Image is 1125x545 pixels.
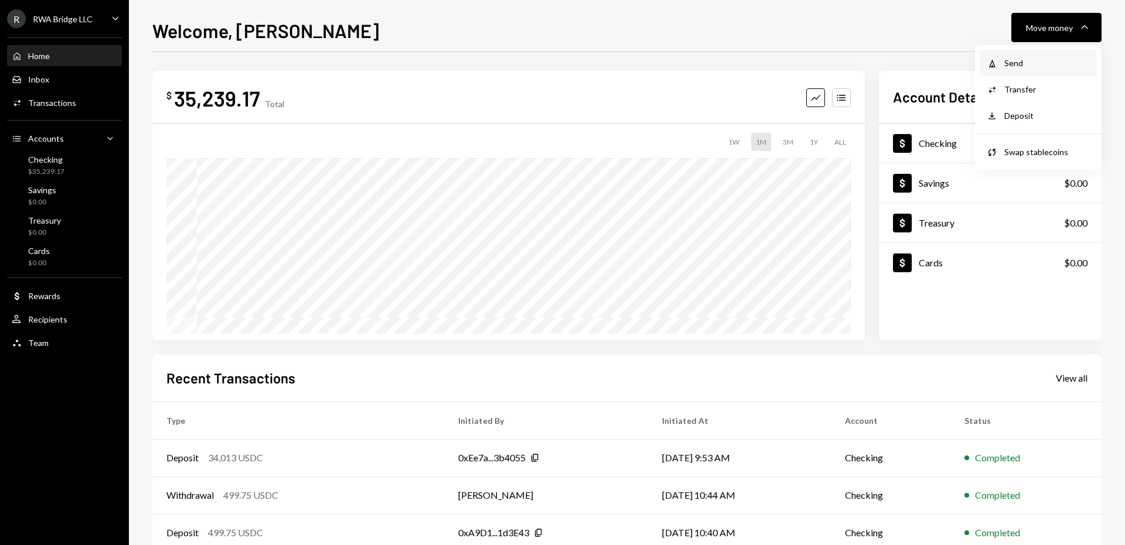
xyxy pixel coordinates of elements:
[879,124,1102,163] a: Checking$35,239.17
[1064,176,1087,190] div: $0.00
[879,203,1102,242] a: Treasury$0.00
[444,477,648,514] td: [PERSON_NAME]
[919,138,957,149] div: Checking
[7,68,122,90] a: Inbox
[648,402,831,439] th: Initiated At
[7,128,122,149] a: Accounts
[208,526,263,540] div: 499.75 USDC
[1064,256,1087,270] div: $0.00
[166,90,172,101] div: $
[174,85,260,111] div: 35,239.17
[28,51,50,61] div: Home
[166,368,295,388] h2: Recent Transactions
[778,133,798,151] div: 3M
[458,451,526,465] div: 0xEe7a...3b4055
[265,99,284,109] div: Total
[28,338,49,348] div: Team
[7,285,122,306] a: Rewards
[223,488,278,502] div: 499.75 USDC
[7,332,122,353] a: Team
[7,92,122,113] a: Transactions
[879,163,1102,203] a: Savings$0.00
[893,87,992,107] h2: Account Details
[28,133,64,143] div: Accounts
[724,133,744,151] div: 1W
[1026,22,1073,34] div: Move money
[1064,216,1087,230] div: $0.00
[458,526,529,540] div: 0xA9D1...1d3E43
[7,9,26,28] div: R
[28,98,76,108] div: Transactions
[1004,57,1090,69] div: Send
[831,477,950,514] td: Checking
[28,314,67,324] div: Recipients
[1004,83,1090,95] div: Transfer
[975,451,1020,465] div: Completed
[166,451,199,465] div: Deposit
[648,439,831,477] td: [DATE] 9:53 AM
[28,291,60,301] div: Rewards
[831,402,950,439] th: Account
[28,228,61,238] div: $0.00
[1004,146,1090,158] div: Swap stablecoins
[919,257,943,268] div: Cards
[950,402,1102,439] th: Status
[830,133,851,151] div: ALL
[444,402,648,439] th: Initiated By
[152,19,379,42] h1: Welcome, [PERSON_NAME]
[7,151,122,179] a: Checking$35,239.17
[805,133,823,151] div: 1Y
[648,477,831,514] td: [DATE] 10:44 AM
[7,181,122,210] a: Savings$0.00
[1004,109,1090,122] div: Deposit
[166,526,199,540] div: Deposit
[7,242,122,270] a: Cards$0.00
[975,488,1020,502] div: Completed
[152,402,444,439] th: Type
[831,439,950,477] td: Checking
[7,309,122,330] a: Recipients
[28,215,61,225] div: Treasury
[919,177,949,188] div: Savings
[7,45,122,66] a: Home
[28,74,49,84] div: Inbox
[28,258,50,268] div: $0.00
[1056,371,1087,384] a: View all
[7,212,122,240] a: Treasury$0.00
[1056,372,1087,384] div: View all
[1011,13,1102,42] button: Move money
[166,488,214,502] div: Withdrawal
[28,155,64,164] div: Checking
[208,451,263,465] div: 34,013 USDC
[751,133,771,151] div: 1M
[919,217,954,228] div: Treasury
[879,243,1102,282] a: Cards$0.00
[28,246,50,256] div: Cards
[28,197,56,207] div: $0.00
[975,526,1020,540] div: Completed
[33,14,93,24] div: RWA Bridge LLC
[28,167,64,177] div: $35,239.17
[28,185,56,195] div: Savings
